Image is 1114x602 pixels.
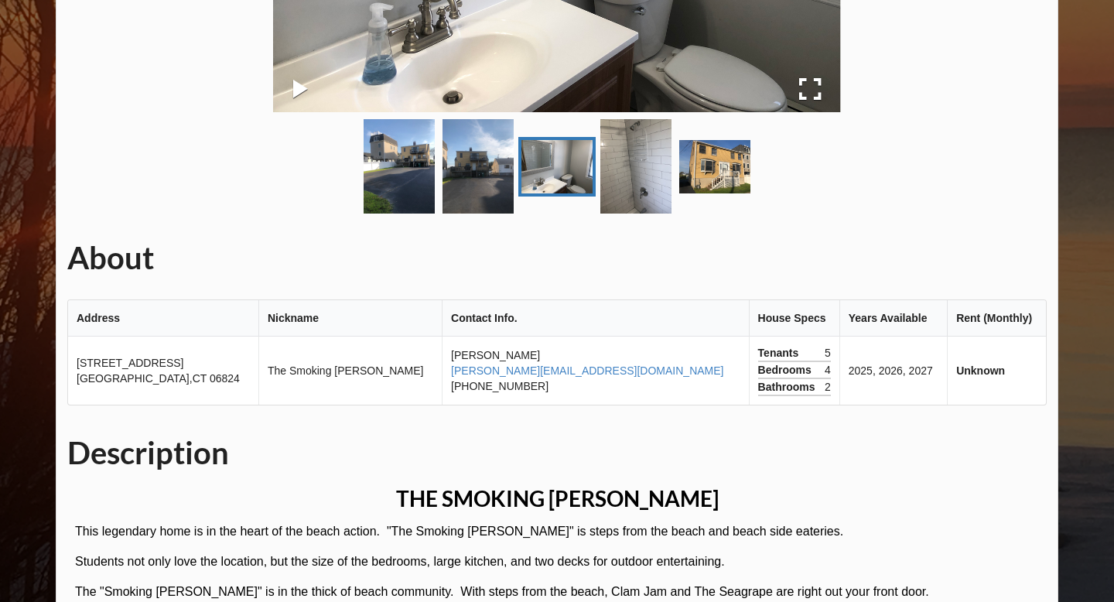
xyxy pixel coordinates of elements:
a: Go to Slide 4 [597,116,675,217]
b: Unknown [956,364,1005,377]
a: [PERSON_NAME][EMAIL_ADDRESS][DOMAIN_NAME] [451,364,723,377]
button: Open Fullscreen [779,67,841,111]
div: Thumbnail Navigation [273,116,840,217]
th: Address [68,300,258,337]
h1: Description [67,433,1047,473]
td: 2025, 2026, 2027 [839,337,947,405]
span: 4 [825,362,831,378]
p: The "Smoking [PERSON_NAME]" is in the thick of beach community. With steps from the beach, Clam J... [75,583,929,601]
td: [PERSON_NAME] [PHONE_NUMBER] [442,337,749,405]
span: 5 [825,345,831,361]
img: 02e189633975d98951b7d0801defaa75 [443,119,514,214]
span: [GEOGRAPHIC_DATA] , CT 06824 [77,372,240,385]
p: This legendary home is in the heart of the beach action. "The Smoking [PERSON_NAME]" is steps fro... [75,523,929,541]
span: Tenants [758,345,803,361]
span: Bathrooms [758,379,819,395]
img: fc98a16b62f56149b1aa0220c919b161 [364,119,435,214]
td: The Smoking [PERSON_NAME] [258,337,442,405]
th: Contact Info. [442,300,749,337]
span: Bedrooms [758,362,815,378]
th: Nickname [258,300,442,337]
h1: About [67,238,1047,278]
img: 4da75c74ce254da83d2b694350d7f623 [600,119,671,214]
img: fb13bcaac48e9e4fedbf9f93bf67ca0d [679,140,750,193]
a: Go to Slide 3 [518,137,596,197]
th: Years Available [839,300,947,337]
img: cab2af4d0fb809195a5f41990fecbbdd [521,140,593,193]
h1: THE SMOKING [PERSON_NAME] [67,484,1047,512]
button: Play or Pause Slideshow [273,67,328,111]
a: Go to Slide 5 [676,137,753,197]
th: Rent (Monthly) [947,300,1046,337]
p: Students not only love the location, but the size of the bedrooms, large kitchen, and two decks f... [75,553,929,571]
a: Go to Slide 2 [439,116,517,217]
a: Go to Slide 1 [361,116,438,217]
span: 2 [825,379,831,395]
th: House Specs [749,300,839,337]
span: [STREET_ADDRESS] [77,357,183,369]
